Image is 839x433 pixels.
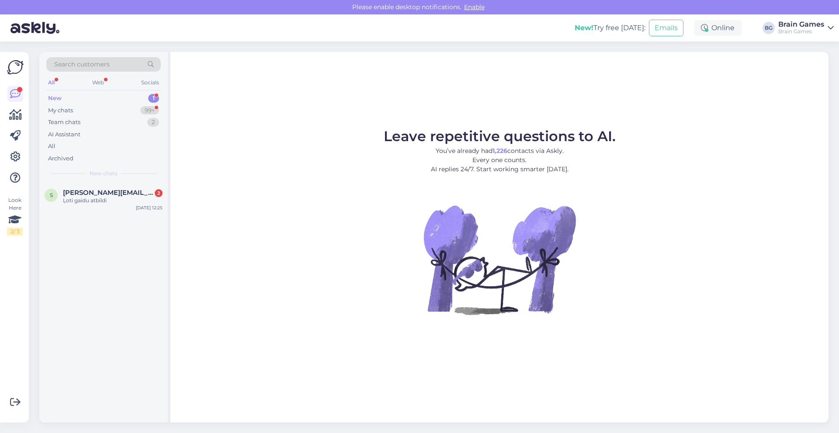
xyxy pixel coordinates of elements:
div: AI Assistant [48,130,80,139]
div: My chats [48,106,73,115]
b: New! [575,24,593,32]
img: Askly Logo [7,59,24,76]
img: No Chat active [421,181,578,338]
span: silvija@postoffi.lv [63,189,154,197]
div: Look Here [7,196,23,236]
div: All [46,77,56,88]
div: All [48,142,55,151]
div: Online [694,20,742,36]
p: You’ve already had contacts via Askly. Every one counts. AI replies 24/7. Start working smarter [... [384,146,616,174]
div: Brain Games [778,28,824,35]
div: Try free [DATE]: [575,23,645,33]
span: Search customers [54,60,110,69]
div: Team chats [48,118,80,127]
a: Brain GamesBrain Games [778,21,834,35]
div: New [48,94,62,103]
div: Socials [139,77,161,88]
div: 2 / 3 [7,228,23,236]
button: Emails [649,20,683,36]
div: 99+ [140,106,159,115]
div: 2 [147,118,159,127]
b: 1,226 [492,147,507,155]
span: s [50,192,53,198]
div: [DATE] 12:25 [136,204,163,211]
div: Ļoti gaidu atbildi [63,197,163,204]
div: Archived [48,154,73,163]
div: BG [763,22,775,34]
span: New chats [90,170,118,177]
div: 1 [148,94,159,103]
div: Web [90,77,106,88]
span: Leave repetitive questions to AI. [384,128,616,145]
span: Enable [461,3,487,11]
div: Brain Games [778,21,824,28]
div: 2 [155,189,163,197]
